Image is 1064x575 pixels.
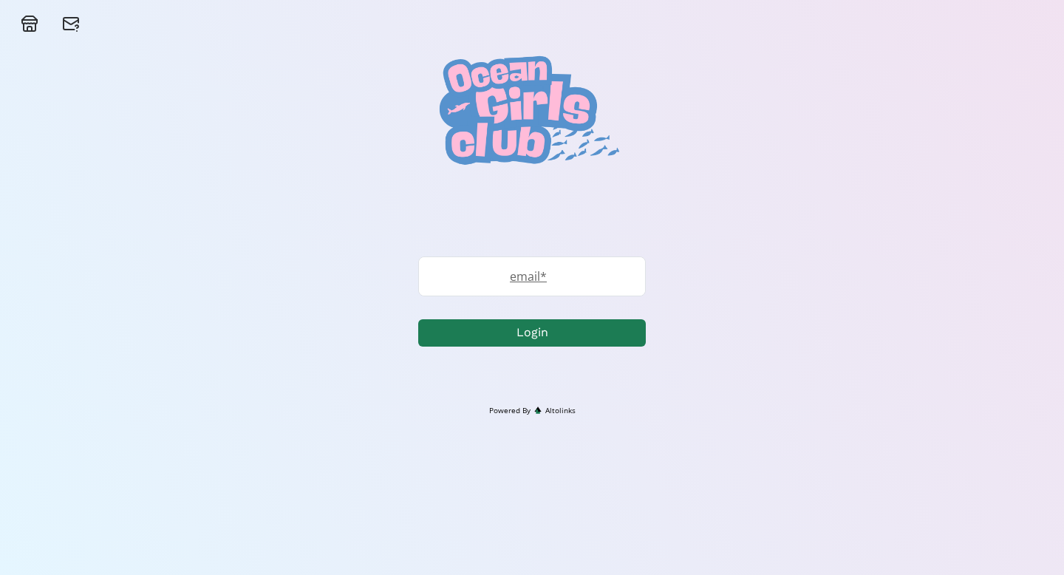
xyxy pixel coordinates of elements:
[358,44,707,174] img: sUztbQuRCcrb
[545,405,576,416] span: Altolinks
[489,405,531,416] span: Powered By
[418,319,646,347] button: Login
[534,406,542,414] img: favicon-32x32.png
[419,268,630,285] label: email *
